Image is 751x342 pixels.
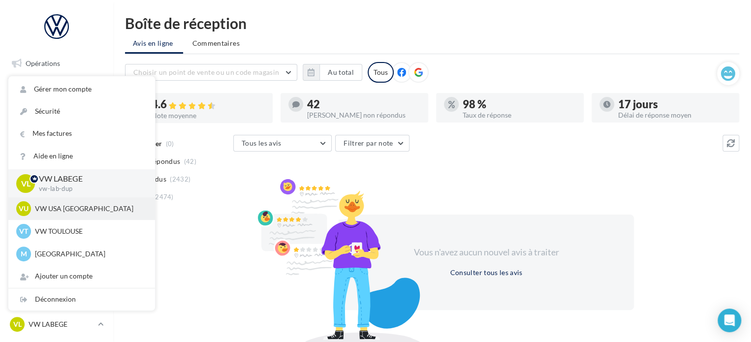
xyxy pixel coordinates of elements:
[618,99,731,110] div: 17 jours
[6,201,107,221] a: Calendrier
[8,78,155,100] a: Gérer mon compte
[39,173,139,185] p: VW LABEGE
[19,204,29,214] span: VU
[718,309,741,332] div: Open Intercom Messenger
[6,127,107,148] a: Campagnes
[6,53,107,74] a: Opérations
[134,156,180,166] span: Non répondus
[35,204,143,214] p: VW USA [GEOGRAPHIC_DATA]
[152,99,265,110] div: 4.6
[8,100,155,123] a: Sécurité
[26,59,60,67] span: Opérations
[463,99,576,110] div: 98 %
[6,78,107,99] a: Boîte de réception
[402,246,571,259] div: Vous n'avez aucun nouvel avis à traiter
[192,38,240,48] span: Commentaires
[39,185,139,193] p: vw-lab-dup
[307,99,420,110] div: 42
[8,265,155,287] div: Ajouter un compte
[463,112,576,119] div: Taux de réponse
[8,145,155,167] a: Aide en ligne
[303,64,362,81] button: Au total
[19,226,28,236] span: VT
[125,16,739,31] div: Boîte de réception
[6,225,107,254] a: PLV et print personnalisable
[35,226,143,236] p: VW TOULOUSE
[368,62,394,83] div: Tous
[8,123,155,145] a: Mes factures
[8,288,155,311] div: Déconnexion
[152,112,265,119] div: Note moyenne
[29,319,94,329] p: VW LABEGE
[8,315,105,334] a: VL VW LABEGE
[133,68,279,76] span: Choisir un point de vente ou un code magasin
[6,258,107,287] a: Campagnes DataOnDemand
[335,135,409,152] button: Filtrer par note
[6,103,107,124] a: Visibilité en ligne
[21,178,31,189] span: VL
[319,64,362,81] button: Au total
[21,249,27,259] span: M
[35,249,143,259] p: [GEOGRAPHIC_DATA]
[233,135,332,152] button: Tous les avis
[170,175,190,183] span: (2432)
[184,157,196,165] span: (42)
[13,319,22,329] span: VL
[446,267,526,279] button: Consulter tous les avis
[242,139,282,147] span: Tous les avis
[6,176,107,197] a: Médiathèque
[6,152,107,173] a: Contacts
[153,193,174,201] span: (2474)
[125,64,297,81] button: Choisir un point de vente ou un code magasin
[618,112,731,119] div: Délai de réponse moyen
[307,112,420,119] div: [PERSON_NAME] non répondus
